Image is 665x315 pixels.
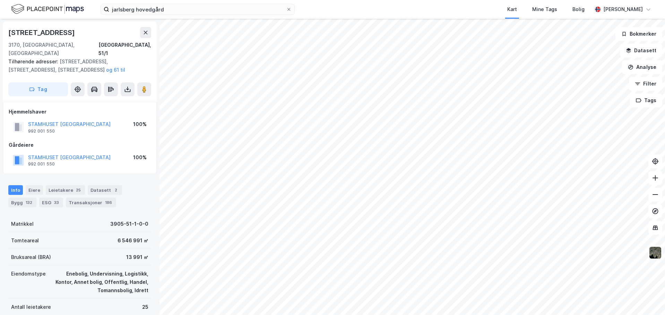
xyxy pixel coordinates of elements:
div: Tomteareal [11,236,39,245]
div: 25 [75,187,82,193]
div: 13 991 ㎡ [126,253,148,261]
button: Bokmerker [615,27,662,41]
span: Tilhørende adresser: [8,58,60,64]
input: Søk på adresse, matrikkel, gårdeiere, leietakere eller personer [109,4,286,15]
div: 33 [53,199,60,206]
div: Hjemmelshaver [9,108,151,116]
div: 2 [112,187,119,193]
div: Kart [507,5,517,13]
div: Gårdeiere [9,141,151,149]
div: Bygg [8,198,36,207]
div: 3170, [GEOGRAPHIC_DATA], [GEOGRAPHIC_DATA] [8,41,98,57]
div: Bolig [572,5,585,13]
div: Eiere [26,185,43,195]
img: 9k= [649,246,662,259]
div: [PERSON_NAME] [603,5,643,13]
div: Antall leietakere [11,303,51,311]
div: 6 546 991 ㎡ [118,236,148,245]
div: 100% [133,120,147,128]
div: Enebolig, Undervisning, Logistikk, Kontor, Annet bolig, Offentlig, Handel, Tomannsbolig, Idrett [54,270,148,295]
div: [GEOGRAPHIC_DATA], 51/1 [98,41,151,57]
div: ESG [39,198,63,207]
div: 132 [24,199,34,206]
div: 992 001 550 [28,128,55,134]
div: Transaksjoner [66,198,116,207]
img: logo.f888ab2527a4732fd821a326f86c7f29.svg [11,3,84,15]
div: Mine Tags [532,5,557,13]
div: Leietakere [46,185,85,195]
div: 3905-51-1-0-0 [110,220,148,228]
div: Eiendomstype [11,270,46,278]
iframe: Chat Widget [630,282,665,315]
div: 992 001 550 [28,161,55,167]
button: Tag [8,82,68,96]
div: [STREET_ADDRESS] [8,27,76,38]
div: Datasett [88,185,122,195]
button: Filter [629,77,662,91]
div: 25 [142,303,148,311]
button: Analyse [622,60,662,74]
div: Bruksareal (BRA) [11,253,51,261]
button: Datasett [620,44,662,57]
div: [STREET_ADDRESS], [STREET_ADDRESS], [STREET_ADDRESS] [8,57,146,74]
div: 186 [104,199,113,206]
div: Matrikkel [11,220,34,228]
div: 100% [133,153,147,162]
button: Tags [630,93,662,107]
div: Info [8,185,23,195]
